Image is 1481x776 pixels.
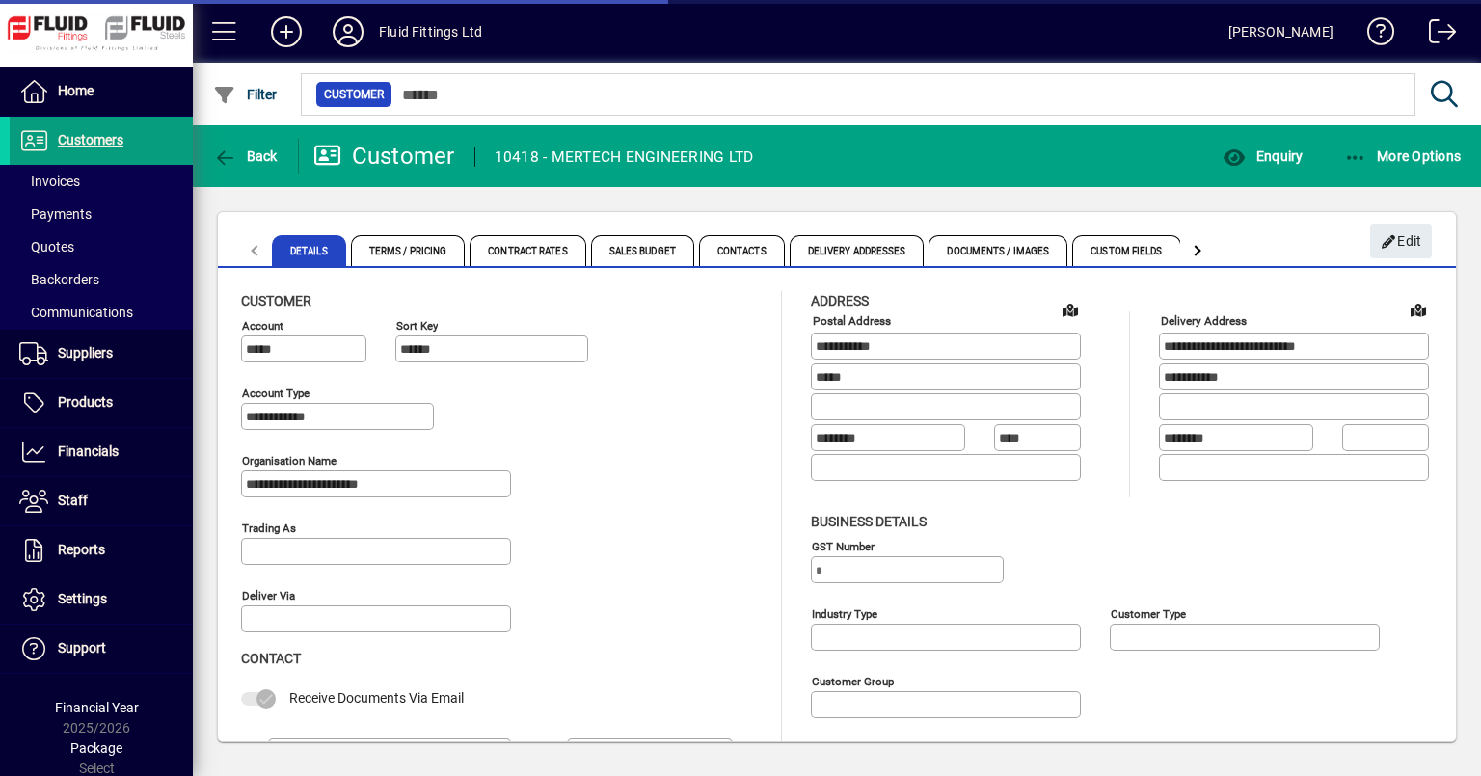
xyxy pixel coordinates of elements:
[58,443,119,459] span: Financials
[10,477,193,525] a: Staff
[1381,226,1422,257] span: Edit
[10,67,193,116] a: Home
[396,319,438,333] mat-label: Sort key
[1414,4,1457,67] a: Logout
[812,539,875,552] mat-label: GST Number
[58,83,94,98] span: Home
[241,293,311,308] span: Customer
[213,148,278,164] span: Back
[1055,294,1086,325] a: View on map
[1218,139,1307,174] button: Enquiry
[1228,16,1333,47] div: [PERSON_NAME]
[10,198,193,230] a: Payments
[10,526,193,575] a: Reports
[379,16,482,47] div: Fluid Fittings Ltd
[812,674,894,687] mat-label: Customer group
[55,700,139,715] span: Financial Year
[591,235,694,266] span: Sales Budget
[58,345,113,361] span: Suppliers
[19,174,80,189] span: Invoices
[58,493,88,508] span: Staff
[241,651,301,666] span: Contact
[1353,4,1395,67] a: Knowledge Base
[1223,148,1303,164] span: Enquiry
[242,522,296,535] mat-label: Trading as
[58,132,123,147] span: Customers
[19,239,74,254] span: Quotes
[324,85,384,104] span: Customer
[10,379,193,427] a: Products
[10,230,193,263] a: Quotes
[272,235,346,266] span: Details
[811,514,927,529] span: Business details
[470,235,585,266] span: Contract Rates
[1403,294,1434,325] a: View on map
[10,625,193,673] a: Support
[790,235,925,266] span: Delivery Addresses
[70,740,122,756] span: Package
[929,235,1067,266] span: Documents / Images
[1072,235,1180,266] span: Custom Fields
[495,142,754,173] div: 10418 - MERTECH ENGINEERING LTD
[812,606,877,620] mat-label: Industry type
[10,165,193,198] a: Invoices
[58,591,107,606] span: Settings
[10,330,193,378] a: Suppliers
[208,77,283,112] button: Filter
[242,454,337,468] mat-label: Organisation name
[242,589,295,602] mat-label: Deliver via
[242,319,283,333] mat-label: Account
[256,14,317,49] button: Add
[10,296,193,329] a: Communications
[1111,606,1186,620] mat-label: Customer type
[10,428,193,476] a: Financials
[242,387,310,400] mat-label: Account Type
[213,87,278,102] span: Filter
[10,263,193,296] a: Backorders
[19,305,133,320] span: Communications
[19,272,99,287] span: Backorders
[208,139,283,174] button: Back
[58,640,106,656] span: Support
[811,293,869,308] span: Address
[1339,139,1467,174] button: More Options
[193,139,299,174] app-page-header-button: Back
[1370,224,1432,258] button: Edit
[1344,148,1462,164] span: More Options
[10,575,193,624] a: Settings
[317,14,379,49] button: Profile
[351,235,466,266] span: Terms / Pricing
[58,542,105,557] span: Reports
[289,690,464,706] span: Receive Documents Via Email
[58,394,113,410] span: Products
[313,141,455,172] div: Customer
[19,206,92,222] span: Payments
[699,235,785,266] span: Contacts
